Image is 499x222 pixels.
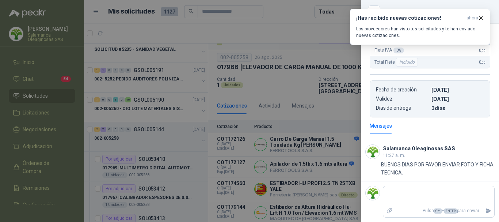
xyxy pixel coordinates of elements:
div: Mensajes [370,122,392,130]
span: ENTER [444,208,457,214]
span: Total Flete [374,58,419,67]
p: Validez [376,96,428,102]
button: ¡Has recibido nuevas cotizaciones!ahora Los proveedores han visto tus solicitudes y te han enviad... [350,9,490,45]
img: Company Logo [366,145,380,159]
button: Enviar [482,204,494,217]
p: Pulsa + para enviar [396,204,483,217]
div: Incluido [396,58,418,67]
p: Días de entrega [376,105,428,111]
p: Los proveedores han visto tus solicitudes y te han enviado nuevas cotizaciones. [356,26,484,39]
p: Fecha de creación [376,87,428,93]
span: ,00 [481,60,485,64]
div: COT174560 [384,6,490,18]
h3: Salamanca Oleaginosas SAS [383,147,455,151]
span: ahora [466,15,478,21]
span: 0 [479,60,485,65]
label: Adjuntar archivos [383,204,396,217]
span: Ctrl [434,208,442,214]
p: [DATE] [431,96,484,102]
img: Company Logo [366,186,380,200]
button: Close [370,7,378,16]
span: ,00 [481,49,485,53]
p: 3 dias [431,105,484,111]
p: [DATE] [431,87,484,93]
span: 11:27 a. m. [383,153,405,158]
h3: ¡Has recibido nuevas cotizaciones! [356,15,464,21]
p: BUENOS DIAS POR FAVOR ENVIAR FOTO Y FICHA TECNICA. [381,161,495,177]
